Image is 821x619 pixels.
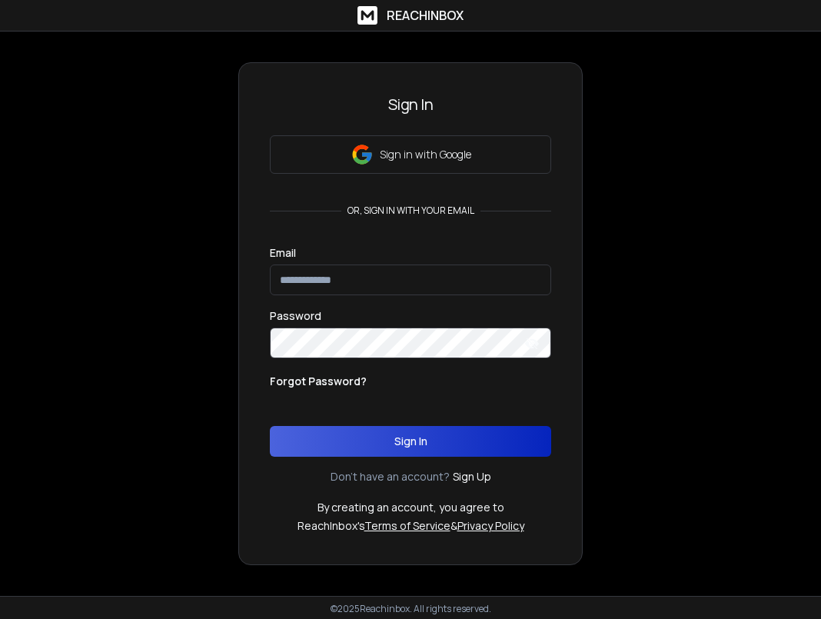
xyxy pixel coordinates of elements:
p: Sign in with Google [380,147,471,162]
p: By creating an account, you agree to [317,500,504,515]
a: Sign Up [453,469,491,484]
label: Email [270,248,296,258]
button: Sign In [270,426,551,457]
label: Password [270,311,321,321]
p: ReachInbox's & [297,518,524,534]
a: ReachInbox [357,6,464,25]
a: Privacy Policy [457,518,524,533]
p: © 2025 Reachinbox. All rights reserved. [331,603,491,615]
p: or, sign in with your email [341,205,480,217]
p: Forgot Password? [270,374,367,389]
p: Don't have an account? [331,469,450,484]
h3: Sign In [270,94,551,115]
button: Sign in with Google [270,135,551,174]
a: Terms of Service [364,518,450,533]
h1: ReachInbox [387,6,464,25]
